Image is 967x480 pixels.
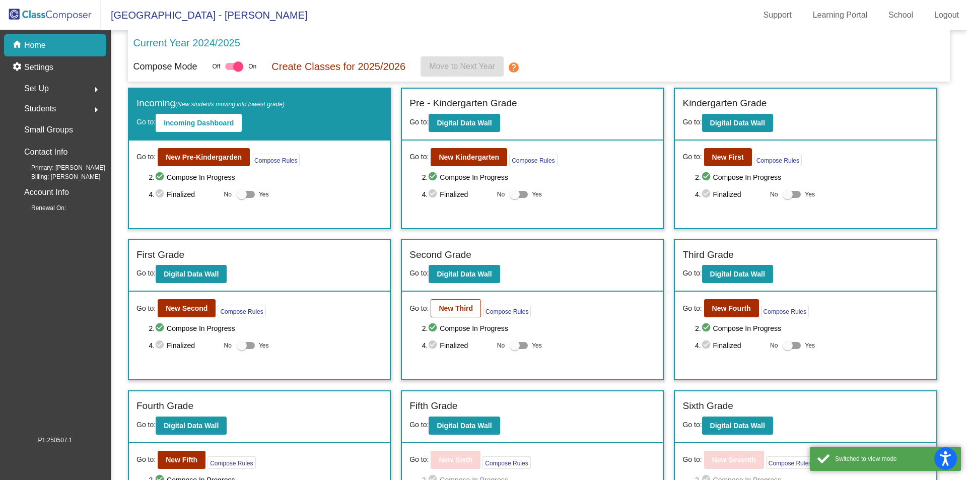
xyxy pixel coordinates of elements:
[428,188,440,200] mat-icon: check_circle
[24,102,56,116] span: Students
[532,188,542,200] span: Yes
[682,118,702,126] span: Go to:
[422,322,656,334] span: 2. Compose In Progress
[704,451,764,469] button: New Seventh
[164,422,219,430] b: Digital Data Wall
[15,203,66,213] span: Renewal On:
[175,101,285,108] span: (New students moving into lowest grade)
[155,339,167,352] mat-icon: check_circle
[212,62,220,71] span: Off
[483,305,531,317] button: Compose Rules
[24,39,46,51] p: Home
[482,456,530,469] button: Compose Rules
[710,422,765,430] b: Digital Data Wall
[431,299,481,317] button: New Third
[509,154,557,166] button: Compose Rules
[701,322,713,334] mat-icon: check_circle
[805,7,876,23] a: Learning Portal
[701,339,713,352] mat-icon: check_circle
[702,265,773,283] button: Digital Data Wall
[695,322,929,334] span: 2. Compose In Progress
[409,421,429,429] span: Go to:
[259,339,269,352] span: Yes
[224,190,232,199] span: No
[682,421,702,429] span: Go to:
[409,118,429,126] span: Go to:
[136,421,156,429] span: Go to:
[439,153,499,161] b: New Kindergarten
[224,341,232,350] span: No
[24,145,67,159] p: Contact Info
[532,339,542,352] span: Yes
[712,304,751,312] b: New Fourth
[712,456,756,464] b: New Seventh
[149,171,382,183] span: 2. Compose In Progress
[429,417,500,435] button: Digital Data Wall
[12,39,24,51] mat-icon: home
[497,341,505,350] span: No
[136,152,156,162] span: Go to:
[682,269,702,277] span: Go to:
[770,190,778,199] span: No
[15,172,100,181] span: Billing: [PERSON_NAME]
[431,148,507,166] button: New Kindergarten
[429,114,500,132] button: Digital Data Wall
[437,270,492,278] b: Digital Data Wall
[101,7,307,23] span: [GEOGRAPHIC_DATA] - [PERSON_NAME]
[12,61,24,74] mat-icon: settings
[149,188,219,200] span: 4. Finalized
[429,265,500,283] button: Digital Data Wall
[704,299,759,317] button: New Fourth
[90,104,102,116] mat-icon: arrow_right
[149,322,382,334] span: 2. Compose In Progress
[421,56,504,77] button: Move to Next Year
[409,248,471,262] label: Second Grade
[422,339,492,352] span: 4. Finalized
[508,61,520,74] mat-icon: help
[136,303,156,314] span: Go to:
[701,171,713,183] mat-icon: check_circle
[166,456,197,464] b: New Fifth
[259,188,269,200] span: Yes
[409,269,429,277] span: Go to:
[754,154,802,166] button: Compose Rules
[766,456,814,469] button: Compose Rules
[712,153,744,161] b: New First
[439,304,473,312] b: New Third
[428,171,440,183] mat-icon: check_circle
[431,451,480,469] button: New Sixth
[164,270,219,278] b: Digital Data Wall
[682,399,733,414] label: Sixth Grade
[429,62,495,71] span: Move to Next Year
[24,185,69,199] p: Account Info
[695,339,765,352] span: 4. Finalized
[439,456,472,464] b: New Sixth
[24,123,73,137] p: Small Groups
[409,399,457,414] label: Fifth Grade
[155,171,167,183] mat-icon: check_circle
[15,163,105,172] span: Primary: [PERSON_NAME]
[149,339,219,352] span: 4. Finalized
[835,454,953,463] div: Switched to view mode
[158,451,205,469] button: New Fifth
[158,299,216,317] button: New Second
[497,190,505,199] span: No
[805,188,815,200] span: Yes
[136,399,193,414] label: Fourth Grade
[755,7,800,23] a: Support
[428,339,440,352] mat-icon: check_circle
[409,96,517,111] label: Pre - Kindergarten Grade
[136,118,156,126] span: Go to:
[710,119,765,127] b: Digital Data Wall
[695,188,765,200] span: 4. Finalized
[248,62,256,71] span: On
[409,303,429,314] span: Go to:
[682,96,767,111] label: Kindergarten Grade
[701,188,713,200] mat-icon: check_circle
[133,60,197,74] p: Compose Mode
[761,305,809,317] button: Compose Rules
[682,152,702,162] span: Go to:
[704,148,752,166] button: New First
[136,454,156,465] span: Go to:
[702,417,773,435] button: Digital Data Wall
